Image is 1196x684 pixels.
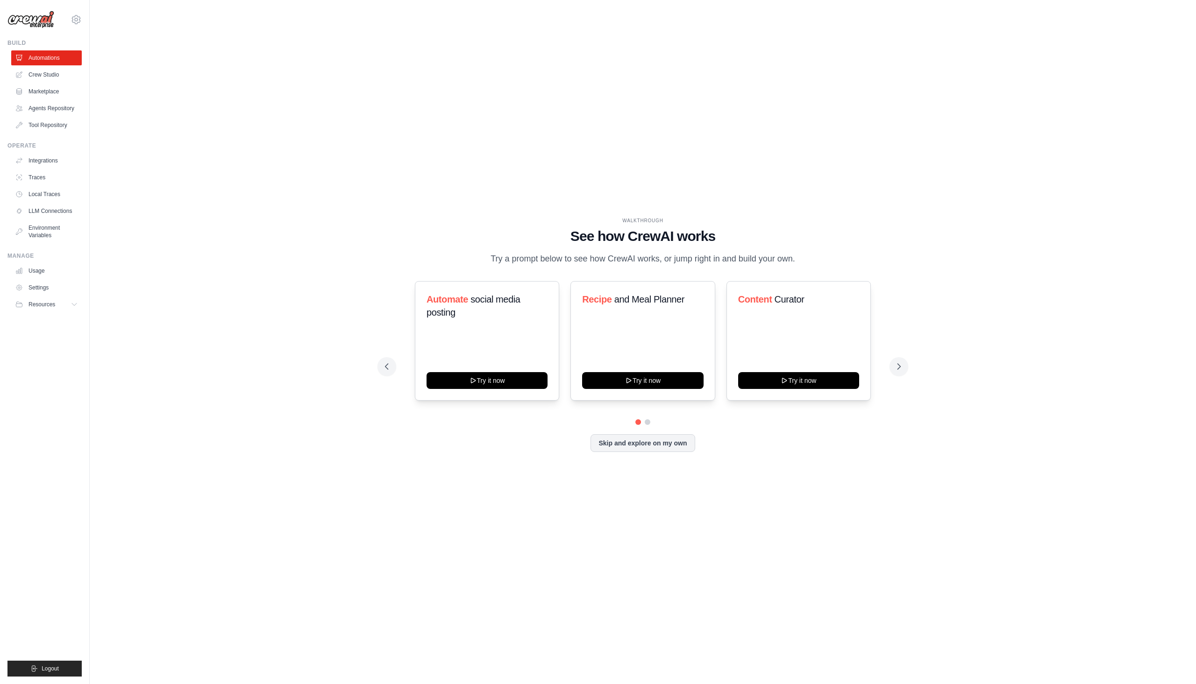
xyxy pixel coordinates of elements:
a: Agents Repository [11,101,82,116]
span: Curator [775,294,804,304]
button: Skip and explore on my own [591,434,695,452]
span: Content [738,294,772,304]
span: and Meal Planner [614,294,684,304]
div: Manage [7,252,82,260]
div: Operate [7,142,82,149]
a: Traces [11,170,82,185]
a: Tool Repository [11,118,82,133]
div: WALKTHROUGH [385,217,901,224]
a: Usage [11,263,82,278]
a: Settings [11,280,82,295]
span: social media posting [427,294,520,317]
a: Environment Variables [11,220,82,243]
button: Try it now [738,372,859,389]
span: Automate [427,294,468,304]
p: Try a prompt below to see how CrewAI works, or jump right in and build your own. [486,252,800,266]
a: Crew Studio [11,67,82,82]
img: Logo [7,11,54,28]
h1: See how CrewAI works [385,228,901,245]
a: LLM Connections [11,204,82,219]
span: Logout [42,665,59,672]
a: Local Traces [11,187,82,202]
span: Recipe [582,294,612,304]
button: Logout [7,661,82,677]
button: Resources [11,297,82,312]
button: Try it now [582,372,703,389]
a: Integrations [11,153,82,168]
span: Resources [28,301,55,308]
a: Marketplace [11,84,82,99]
a: Automations [11,50,82,65]
button: Try it now [427,372,548,389]
div: Build [7,39,82,47]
